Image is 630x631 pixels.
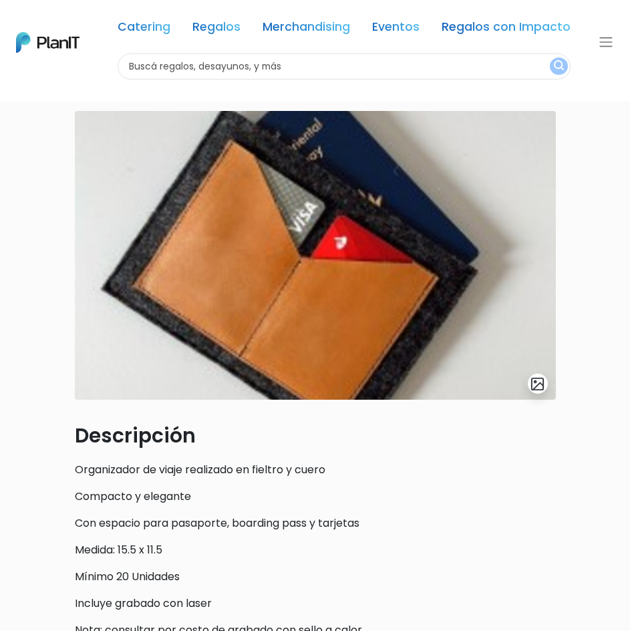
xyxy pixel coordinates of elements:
[118,53,571,80] input: Buscá regalos, desayunos, y más
[16,32,80,53] img: PlanIt Logo
[75,542,556,558] p: Medida: 15.5 x 11.5
[118,21,170,37] a: Catering
[75,421,556,451] p: Descripción
[554,60,564,73] img: search_button-432b6d5273f82d61273b3651a40e1bd1b912527efae98b1b7a1b2c0702e16a8d.svg
[75,515,556,531] p: Con espacio para pasaporte, boarding pass y tarjetas
[75,489,556,505] p: Compacto y elegante
[530,376,545,392] img: gallery-light
[75,596,556,612] p: Incluye grabado con laser
[75,111,556,400] img: Captura_de_pantalla_2023-04-26_162714.jpg
[75,462,556,478] p: Organizador de viaje realizado en fieltro y cuero
[263,21,350,37] a: Merchandising
[192,21,241,37] a: Regalos
[372,21,420,37] a: Eventos
[75,569,556,585] p: Mínimo 20 Unidades
[442,21,571,37] a: Regalos con Impacto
